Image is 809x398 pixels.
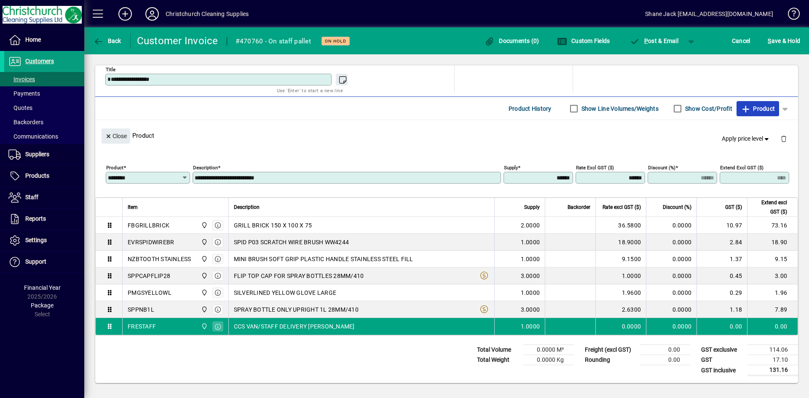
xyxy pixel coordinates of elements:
span: Item [128,203,138,212]
div: 1.9600 [601,288,641,297]
app-page-header-button: Delete [774,135,794,142]
td: 1.96 [747,284,798,301]
td: 0.00 [696,318,747,335]
a: Backorders [4,115,84,129]
span: 1.0000 [521,322,540,331]
div: FRESTAFF [128,322,156,331]
button: Cancel [730,33,753,48]
td: GST exclusive [697,345,747,355]
span: 1.0000 [521,288,540,297]
td: 0.0000 [646,217,696,234]
div: EVRSPIDWIREBR [128,238,174,246]
span: Support [25,258,46,265]
button: Back [91,33,123,48]
div: Product [95,120,798,151]
span: Staff [25,194,38,200]
button: Profile [139,6,166,21]
td: 0.0000 [646,301,696,318]
span: SILVERLINED YELLOW GLOVE LARGE [234,288,337,297]
td: GST inclusive [697,365,747,376]
td: 0.00 [640,345,690,355]
span: Communications [8,133,58,140]
div: SPPNB1L [128,305,154,314]
div: SPPCAPFLIP28 [128,272,170,280]
span: 3.0000 [521,305,540,314]
span: Invoices [8,76,35,83]
mat-label: Product [106,165,123,171]
td: 0.0000 [646,267,696,284]
td: 0.0000 M³ [523,345,574,355]
mat-hint: Use 'Enter' to start a new line [277,85,343,95]
div: 36.5800 [601,221,641,230]
a: Home [4,29,84,51]
a: Quotes [4,101,84,115]
span: 2.0000 [521,221,540,230]
mat-label: Extend excl GST ($) [720,165,763,171]
td: 0.00 [640,355,690,365]
span: Package [31,302,54,309]
span: Documents (0) [485,37,539,44]
span: ost & Email [630,37,678,44]
td: 0.0000 [646,284,696,301]
span: Products [25,172,49,179]
div: Christchurch Cleaning Supplies [166,7,249,21]
app-page-header-button: Close [99,132,132,139]
td: 0.0000 [646,318,696,335]
span: Suppliers [25,151,49,158]
span: Christchurch Cleaning Supplies Ltd [199,221,209,230]
td: 3.00 [747,267,798,284]
td: 131.16 [747,365,798,376]
a: Suppliers [4,144,84,165]
td: Total Volume [473,345,523,355]
td: 114.06 [747,345,798,355]
span: Quotes [8,104,32,111]
td: Rounding [581,355,640,365]
a: Settings [4,230,84,251]
td: 0.0000 [646,251,696,267]
span: Christchurch Cleaning Supplies Ltd [199,305,209,314]
td: 0.0000 Kg [523,355,574,365]
span: Christchurch Cleaning Supplies Ltd [199,288,209,297]
div: NZBTOOTH STAINLESS [128,255,191,263]
span: Apply price level [722,134,771,143]
button: Add [112,6,139,21]
span: Rate excl GST ($) [603,203,641,212]
div: 2.6300 [601,305,641,314]
span: Christchurch Cleaning Supplies Ltd [199,322,209,331]
span: Close [105,129,127,143]
span: Product [741,102,775,115]
td: 9.15 [747,251,798,267]
span: GST ($) [725,203,742,212]
td: Freight (excl GST) [581,345,640,355]
span: Settings [25,237,47,243]
span: 3.0000 [521,272,540,280]
span: Reports [25,215,46,222]
span: Christchurch Cleaning Supplies Ltd [199,271,209,280]
span: Supply [524,203,540,212]
span: Christchurch Cleaning Supplies Ltd [199,254,209,264]
td: 2.84 [696,234,747,251]
span: FLIP TOP CAP FOR SPRAY BOTTLES 28MM/410 [234,272,364,280]
mat-label: Discount (%) [648,165,675,171]
td: 10.97 [696,217,747,234]
td: 0.45 [696,267,747,284]
td: 0.00 [747,318,798,335]
button: Product History [505,101,555,116]
label: Show Cost/Profit [683,104,732,113]
span: P [644,37,648,44]
span: Customers [25,58,54,64]
td: 7.89 [747,301,798,318]
mat-label: Title [106,67,115,72]
a: Payments [4,86,84,101]
button: Save & Hold [766,33,802,48]
div: 1.0000 [601,272,641,280]
mat-label: Rate excl GST ($) [576,165,614,171]
div: Customer Invoice [137,34,218,48]
span: Product History [509,102,552,115]
a: Products [4,166,84,187]
span: Description [234,203,260,212]
td: 17.10 [747,355,798,365]
td: 0.29 [696,284,747,301]
td: 18.90 [747,234,798,251]
span: Discount (%) [663,203,691,212]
